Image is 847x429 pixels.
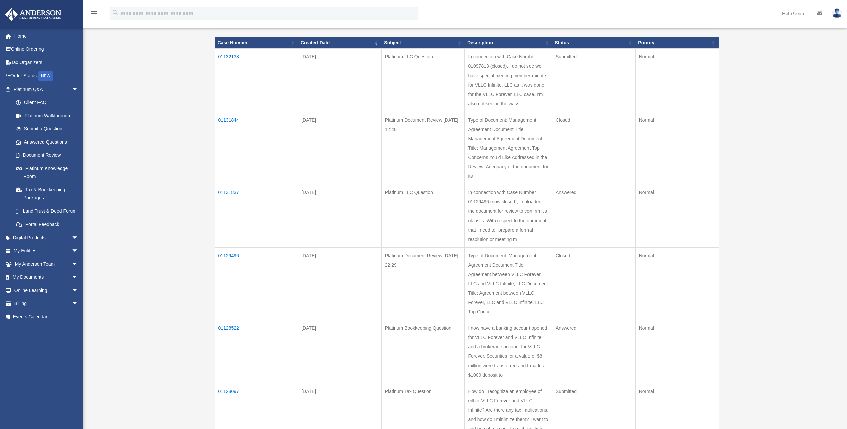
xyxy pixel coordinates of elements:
a: Portal Feedback [9,218,85,231]
td: Normal [635,49,719,112]
div: NEW [38,71,53,81]
th: Description: activate to sort column ascending [465,37,552,49]
td: Closed [552,112,636,184]
td: 01128522 [215,320,298,383]
a: Client FAQ [9,96,85,109]
a: Platinum Q&Aarrow_drop_down [5,83,85,96]
th: Subject: activate to sort column ascending [381,37,465,49]
td: Normal [635,184,719,248]
th: Priority: activate to sort column ascending [635,37,719,49]
span: arrow_drop_down [72,244,85,258]
td: Type of Document: Management Agreement Document Title: Agreement between VLLC Forever, LLC and VL... [465,248,552,320]
i: menu [90,9,98,17]
a: Home [5,29,88,43]
td: [DATE] [298,320,382,383]
td: Type of Document: Management Agreement Document Title: Management Agreement Document Title: Manag... [465,112,552,184]
a: Tax Organizers [5,56,88,69]
td: Platinum Document Review [DATE] 12:40 [381,112,465,184]
a: Platinum Knowledge Room [9,162,85,183]
td: 01131844 [215,112,298,184]
td: Normal [635,320,719,383]
a: Order StatusNEW [5,69,88,83]
a: My Documentsarrow_drop_down [5,271,88,284]
a: Platinum Walkthrough [9,109,85,122]
td: [DATE] [298,184,382,248]
a: Answered Questions [9,135,82,149]
td: 01131837 [215,184,298,248]
span: arrow_drop_down [72,271,85,284]
a: Submit a Question [9,122,85,136]
a: menu [90,12,98,17]
td: Normal [635,112,719,184]
a: Events Calendar [5,310,88,323]
a: My Anderson Teamarrow_drop_down [5,257,88,271]
a: Land Trust & Deed Forum [9,204,85,218]
td: [DATE] [298,49,382,112]
span: arrow_drop_down [72,297,85,311]
td: 01129496 [215,248,298,320]
img: User Pic [832,8,842,18]
td: In connection with Case Number 01097813 (closed), I do not see we have special meeting member min... [465,49,552,112]
td: I now have a banking account opened for VLLC Forever and VLLC Infinite, and a brokerage account f... [465,320,552,383]
td: Closed [552,248,636,320]
a: Online Ordering [5,43,88,56]
td: Normal [635,248,719,320]
a: My Entitiesarrow_drop_down [5,244,88,258]
span: arrow_drop_down [72,231,85,245]
span: arrow_drop_down [72,284,85,297]
td: Platinum Document Review [DATE] 22:29 [381,248,465,320]
td: Platinum LLC Question [381,49,465,112]
td: Answered [552,320,636,383]
img: Anderson Advisors Platinum Portal [3,8,63,21]
td: Answered [552,184,636,248]
i: search [112,9,119,16]
td: Platinum Bookkeeping Question [381,320,465,383]
td: 01132138 [215,49,298,112]
a: Billingarrow_drop_down [5,297,88,310]
th: Case Number: activate to sort column ascending [215,37,298,49]
span: arrow_drop_down [72,257,85,271]
th: Status: activate to sort column ascending [552,37,636,49]
td: [DATE] [298,248,382,320]
td: Platinum LLC Question [381,184,465,248]
th: Created Date: activate to sort column ascending [298,37,382,49]
a: Tax & Bookkeeping Packages [9,183,85,204]
td: In connection with Case Number 01129496 (now closed), I uploaded the document for review to confi... [465,184,552,248]
a: Document Review [9,149,85,162]
td: Submitted [552,49,636,112]
span: arrow_drop_down [72,83,85,96]
td: [DATE] [298,112,382,184]
a: Digital Productsarrow_drop_down [5,231,88,244]
a: Online Learningarrow_drop_down [5,284,88,297]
